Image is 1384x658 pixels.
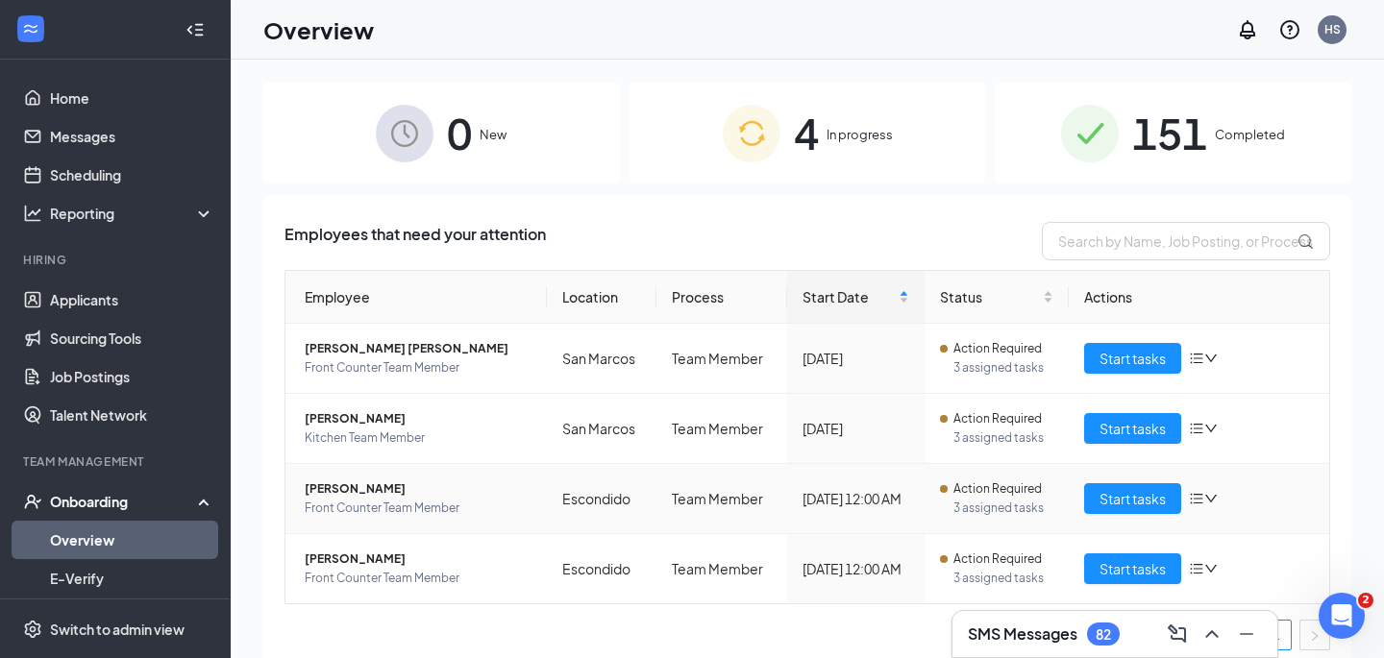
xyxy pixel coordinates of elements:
[1231,619,1262,649] button: Minimize
[1319,593,1365,639] iframe: Intercom live chat
[1162,619,1193,649] button: ComposeMessage
[50,319,214,357] a: Sourcing Tools
[803,558,910,579] div: [DATE] 12:00 AM
[953,569,1052,588] span: 3 assigned tasks
[1100,418,1166,439] span: Start tasks
[953,339,1042,358] span: Action Required
[953,499,1052,518] span: 3 assigned tasks
[50,204,215,223] div: Reporting
[925,271,1068,324] th: Status
[50,280,214,319] a: Applicants
[23,252,210,268] div: Hiring
[1215,125,1285,144] span: Completed
[1042,222,1330,260] input: Search by Name, Job Posting, or Process
[1204,422,1218,435] span: down
[23,204,42,223] svg: Analysis
[1084,413,1181,444] button: Start tasks
[23,620,42,639] svg: Settings
[1358,593,1373,608] span: 2
[263,13,374,46] h1: Overview
[547,394,657,464] td: San Marcos
[1069,271,1330,324] th: Actions
[305,569,531,588] span: Front Counter Team Member
[284,222,546,260] span: Employees that need your attention
[547,271,657,324] th: Location
[1236,18,1259,41] svg: Notifications
[1189,561,1204,576] span: bars
[547,324,657,394] td: San Marcos
[1235,622,1258,646] svg: Minimize
[1100,348,1166,369] span: Start tasks
[827,125,893,144] span: In progress
[656,271,786,324] th: Process
[953,358,1052,378] span: 3 assigned tasks
[940,286,1038,307] span: Status
[968,623,1077,645] h3: SMS Messages
[1084,343,1181,374] button: Start tasks
[50,620,185,639] div: Switch to admin view
[1324,21,1341,37] div: HS
[285,271,547,324] th: Employee
[656,534,786,603] td: Team Member
[794,100,819,166] span: 4
[656,394,786,464] td: Team Member
[1189,351,1204,366] span: bars
[1299,620,1330,650] li: Next Page
[23,453,210,470] div: Team Management
[305,339,531,358] span: [PERSON_NAME] [PERSON_NAME]
[305,479,531,499] span: [PERSON_NAME]
[50,559,214,597] a: E-Verify
[1084,553,1181,584] button: Start tasks
[23,492,42,511] svg: UserCheck
[1189,491,1204,506] span: bars
[953,428,1052,448] span: 3 assigned tasks
[1278,18,1301,41] svg: QuestionInfo
[447,100,472,166] span: 0
[1197,619,1227,649] button: ChevronUp
[1100,488,1166,509] span: Start tasks
[50,156,214,194] a: Scheduling
[50,521,214,559] a: Overview
[1299,620,1330,650] button: right
[480,125,507,144] span: New
[305,358,531,378] span: Front Counter Team Member
[953,479,1042,499] span: Action Required
[305,499,531,518] span: Front Counter Team Member
[50,492,198,511] div: Onboarding
[1204,562,1218,575] span: down
[803,286,896,307] span: Start Date
[1204,352,1218,365] span: down
[547,534,657,603] td: Escondido
[1309,630,1321,642] span: right
[305,428,531,448] span: Kitchen Team Member
[50,117,214,156] a: Messages
[803,488,910,509] div: [DATE] 12:00 AM
[547,464,657,534] td: Escondido
[50,396,214,434] a: Talent Network
[1200,622,1223,646] svg: ChevronUp
[953,409,1042,428] span: Action Required
[50,357,214,396] a: Job Postings
[1084,483,1181,514] button: Start tasks
[953,549,1042,569] span: Action Required
[21,19,40,38] svg: WorkstreamLogo
[1189,421,1204,436] span: bars
[185,20,205,39] svg: Collapse
[305,549,531,569] span: [PERSON_NAME]
[656,464,786,534] td: Team Member
[1166,622,1189,646] svg: ComposeMessage
[305,409,531,428] span: [PERSON_NAME]
[1100,558,1166,579] span: Start tasks
[803,348,910,369] div: [DATE]
[1204,492,1218,505] span: down
[656,324,786,394] td: Team Member
[1096,626,1111,643] div: 82
[803,418,910,439] div: [DATE]
[1132,100,1207,166] span: 151
[50,79,214,117] a: Home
